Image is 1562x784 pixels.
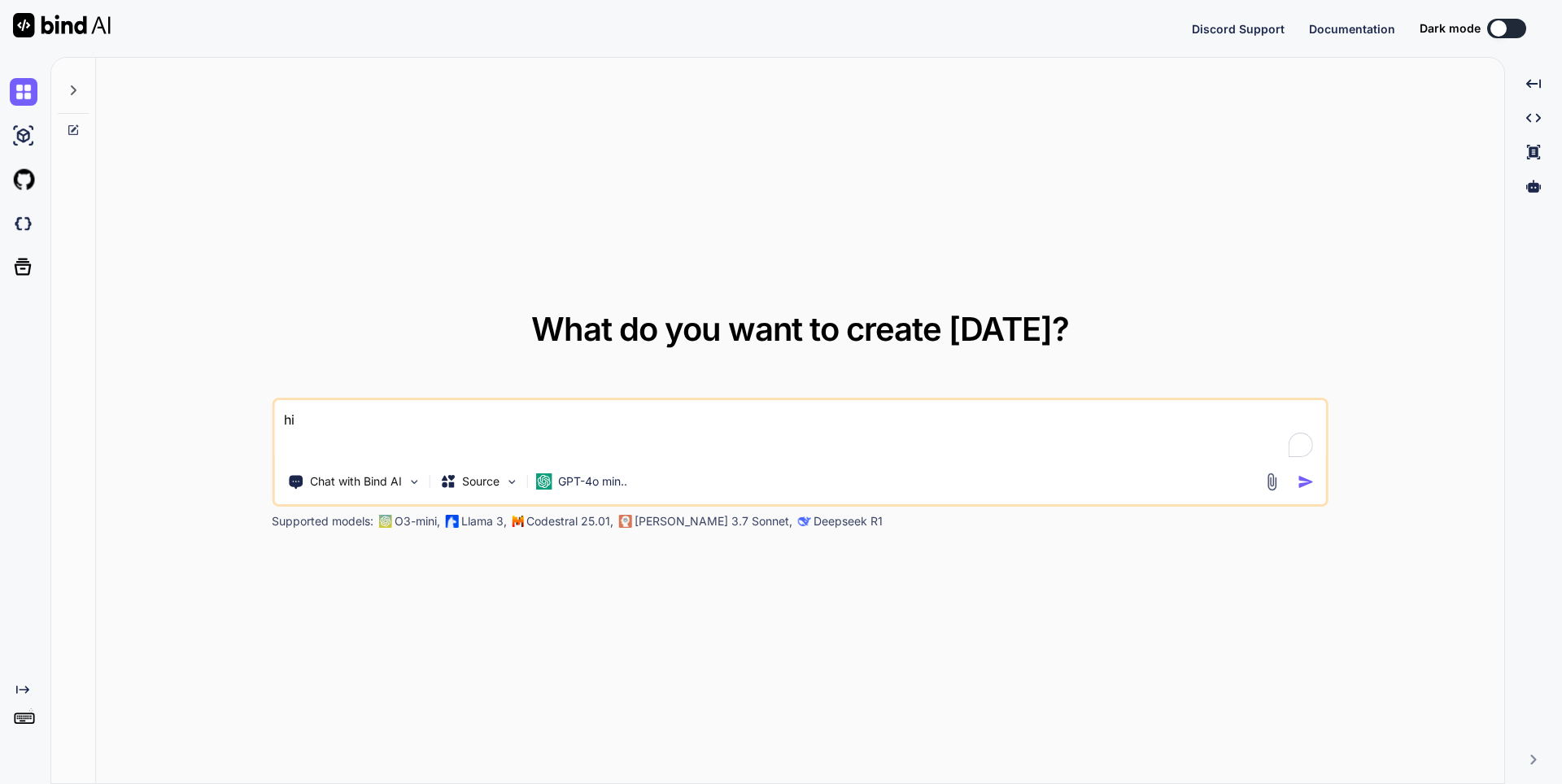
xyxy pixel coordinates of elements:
span: Discord Support [1192,22,1285,36]
button: Discord Support [1192,20,1285,37]
img: claude [797,515,810,528]
p: Llama 3, [461,513,507,529]
p: GPT-4o min.. [558,473,627,490]
img: GPT-4o mini [535,473,552,490]
p: Supported models: [272,513,373,529]
img: Pick Models [504,475,518,489]
img: claude [618,515,631,528]
img: Llama2 [445,515,458,528]
img: GPT-4 [378,515,391,528]
button: Documentation [1309,20,1395,37]
img: chat [10,78,37,106]
p: Codestral 25.01, [526,513,613,529]
img: Pick Tools [407,475,421,489]
img: Bind AI [13,13,111,37]
img: ai-studio [10,122,37,150]
img: icon [1298,473,1315,490]
img: attachment [1263,473,1281,491]
p: Deepseek R1 [814,513,883,529]
img: darkCloudIdeIcon [10,210,37,237]
span: Documentation [1309,22,1395,36]
p: [PERSON_NAME] 3.7 Sonnet, [635,513,792,529]
textarea: To enrich screen reader interactions, please activate Accessibility in Grammarly extension settings [274,400,1326,460]
span: What do you want to create [DATE]? [531,309,1069,349]
img: githubLight [10,166,37,194]
span: Dark mode [1420,20,1481,37]
p: Chat with Bind AI [310,473,402,490]
p: O3-mini, [395,513,440,529]
img: Mistral-AI [512,516,523,527]
p: Source [462,473,500,490]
